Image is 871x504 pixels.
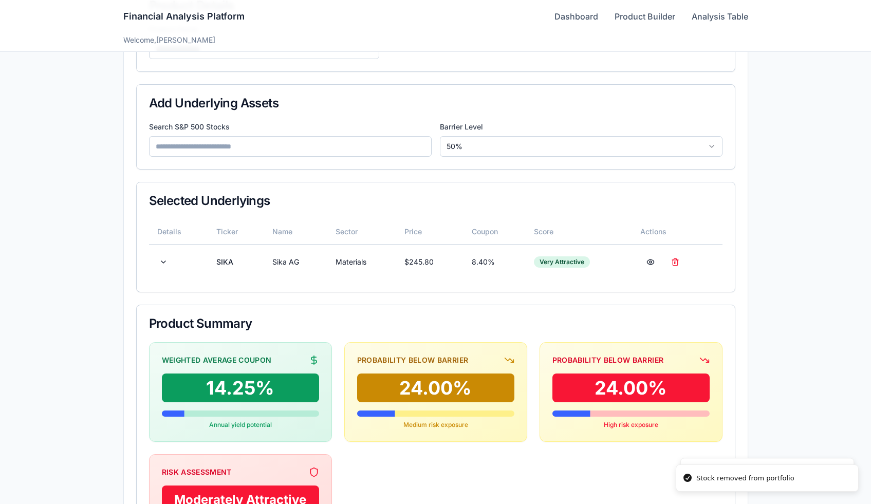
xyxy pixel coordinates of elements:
div: 14.25% [162,374,319,402]
label: Barrier Level [440,122,722,132]
th: Ticker [208,219,264,244]
th: Details [149,219,209,244]
a: Analysis Table [692,10,748,23]
td: $ 245.80 [396,244,463,279]
th: Price [396,219,463,244]
span: Product Summary [149,318,252,330]
div: Stock removed from portfolio [696,473,794,483]
div: 24.00% [552,374,710,402]
div: 24.00% [357,374,514,402]
th: Actions [632,219,722,244]
div: Annual yield potential [162,421,319,429]
div: Weighted Average Coupon [162,355,272,365]
div: Welcome, [PERSON_NAME] [123,35,748,45]
td: 8.40 % [464,244,526,279]
div: Medium risk exposure [357,421,514,429]
a: Product Builder [615,10,675,23]
th: Name [264,219,327,244]
div: Probability Below Barrier [357,355,469,365]
div: Probability Below Barrier [552,355,664,365]
th: Score [526,219,632,244]
th: Sector [327,219,397,244]
th: Coupon [464,219,526,244]
div: Selected Underlyings [149,195,722,207]
div: Very Attractive [534,256,590,268]
div: Add Underlying Assets [149,97,722,109]
td: SIKA [208,244,264,279]
td: Materials [327,244,397,279]
h1: Financial Analysis Platform [123,9,245,24]
td: Sika AG [264,244,327,279]
a: Dashboard [554,10,598,23]
div: Risk Assessment [162,467,232,477]
label: Search S&P 500 Stocks [149,122,432,132]
div: High risk exposure [552,421,710,429]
